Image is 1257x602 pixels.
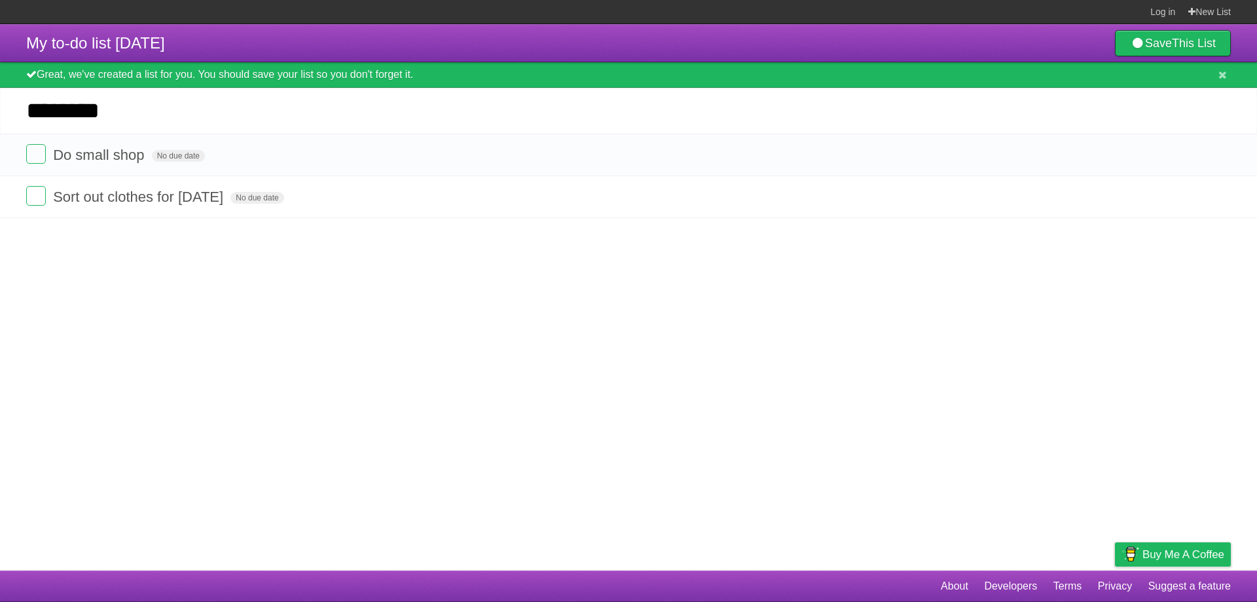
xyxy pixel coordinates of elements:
a: Terms [1053,574,1082,599]
span: No due date [230,192,283,204]
span: My to-do list [DATE] [26,34,165,52]
label: Done [26,144,46,164]
a: Suggest a feature [1148,574,1231,599]
a: Privacy [1098,574,1132,599]
a: Developers [984,574,1037,599]
span: Sort out clothes for [DATE] [53,189,227,205]
label: Done [26,186,46,206]
span: Buy me a coffee [1142,543,1224,566]
a: Buy me a coffee [1115,542,1231,567]
b: This List [1172,37,1216,50]
a: SaveThis List [1115,30,1231,56]
a: About [941,574,968,599]
img: Buy me a coffee [1121,543,1139,565]
span: No due date [152,150,205,162]
span: Do small shop [53,147,147,163]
